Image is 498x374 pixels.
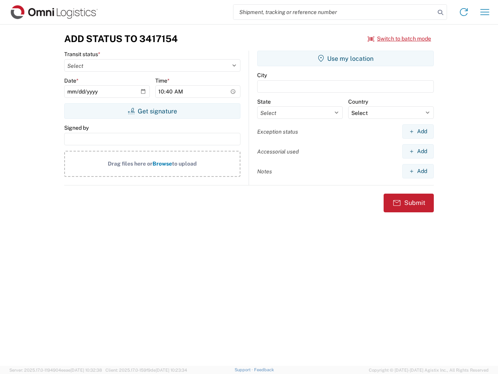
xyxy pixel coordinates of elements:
a: Feedback [254,367,274,372]
label: Signed by [64,124,89,131]
span: Copyright © [DATE]-[DATE] Agistix Inc., All Rights Reserved [369,367,489,374]
button: Use my location [257,51,434,66]
label: Accessorial used [257,148,299,155]
label: Time [155,77,170,84]
a: Support [235,367,254,372]
span: Drag files here or [108,161,153,167]
span: Browse [153,161,172,167]
label: Notes [257,168,272,175]
span: [DATE] 10:23:34 [156,368,187,372]
h3: Add Status to 3417154 [64,33,178,44]
label: State [257,98,271,105]
input: Shipment, tracking or reference number [233,5,435,19]
span: Client: 2025.17.0-159f9de [105,368,187,372]
button: Add [402,144,434,159]
button: Get signature [64,103,240,119]
span: [DATE] 10:32:38 [70,368,102,372]
button: Switch to batch mode [368,32,431,45]
button: Submit [384,194,434,212]
label: Transit status [64,51,100,58]
button: Add [402,124,434,139]
label: Exception status [257,128,298,135]
label: Country [348,98,368,105]
label: Date [64,77,79,84]
button: Add [402,164,434,178]
label: City [257,72,267,79]
span: to upload [172,161,197,167]
span: Server: 2025.17.0-1194904eeae [9,368,102,372]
